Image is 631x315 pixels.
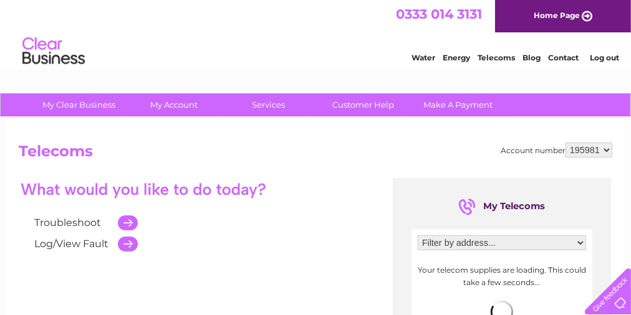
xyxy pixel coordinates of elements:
img: logo.png [22,32,85,70]
p: Your telecom supplies are loading. This could take a few seconds... [418,264,586,288]
a: Log out [590,53,619,62]
a: Customer Help [312,93,415,116]
a: Contact [548,53,579,62]
a: Blog [523,53,541,62]
a: Services [218,93,320,116]
a: My Clear Business [28,93,131,116]
a: Water [412,53,435,62]
a: Telecoms [478,53,515,62]
div: Clear Business is a trading name of Verastar Limited (registered in [GEOGRAPHIC_DATA] No. 3667643... [22,7,611,60]
a: My Account [123,93,226,116]
div: Account number [501,143,612,157]
a: 0333 014 3131 [396,6,482,22]
a: Troubleshoot [34,217,101,228]
div: My Telecoms [458,197,546,217]
a: Log/View Fault [34,238,108,250]
a: Energy [443,53,470,62]
h2: Telecoms [19,143,612,166]
a: Make A Payment [407,93,510,116]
